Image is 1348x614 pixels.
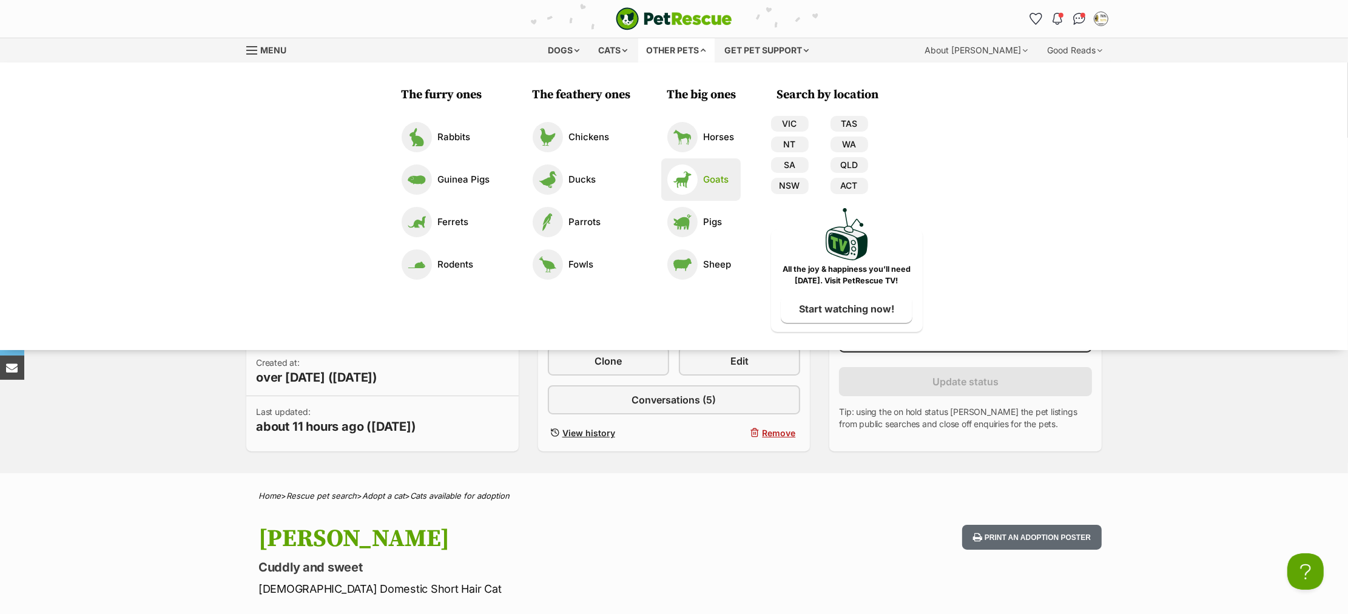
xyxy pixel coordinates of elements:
[410,491,510,501] a: Cats available for adoption
[616,7,732,30] img: logo-cat-932fe2b9b8326f06289b0f2fb663e598f794de774fb13d1741a6617ecf9a85b4.svg
[632,393,716,407] span: Conversations (5)
[826,208,868,261] img: PetRescue TV logo
[590,38,636,62] div: Cats
[228,491,1120,501] div: > > >
[402,207,490,237] a: Ferrets Ferrets
[679,424,800,442] button: Remove
[533,164,625,195] a: Ducks Ducks
[962,525,1102,550] button: Print an adoption poster
[402,249,432,280] img: Rodents
[771,116,809,132] a: VIC
[1091,9,1111,29] button: My account
[258,491,281,501] a: Home
[831,116,868,132] a: TAS
[1053,13,1062,25] img: notifications-46538b983faf8c2785f20acdc204bb7945ddae34d4c08c2a6579f10ce5e182be.svg
[548,385,801,414] a: Conversations (5)
[831,137,868,152] a: WA
[362,491,405,501] a: Adopt a cat
[781,295,912,323] a: Start watching now!
[616,7,732,30] a: PetRescue
[533,122,563,152] img: Chickens
[533,249,625,280] a: Fowls Fowls
[533,249,563,280] img: Fowls
[548,424,669,442] a: View history
[402,249,490,280] a: Rodents Rodents
[258,525,772,553] h1: [PERSON_NAME]
[839,367,1092,396] button: Update status
[762,427,795,439] span: Remove
[569,173,596,187] p: Ducks
[1073,13,1086,25] img: chat-41dd97257d64d25036548639549fe6c8038ab92f7586957e7f3b1b290dea8141.svg
[704,258,732,272] p: Sheep
[256,357,377,386] p: Created at:
[771,157,809,173] a: SA
[402,164,490,195] a: Guinea Pigs Guinea Pigs
[730,354,749,368] span: Edit
[777,87,923,104] h3: Search by location
[402,207,432,237] img: Ferrets
[704,130,735,144] p: Horses
[438,215,469,229] p: Ferrets
[256,369,377,386] span: over [DATE] ([DATE])
[533,207,563,237] img: Parrots
[256,418,416,435] span: about 11 hours ago ([DATE])
[831,178,868,194] a: ACT
[704,173,729,187] p: Goats
[258,581,772,597] p: [DEMOGRAPHIC_DATA] Domestic Short Hair Cat
[533,122,625,152] a: Chickens Chickens
[438,258,474,272] p: Rodents
[533,207,625,237] a: Parrots Parrots
[1095,13,1107,25] img: Merna Karam profile pic
[402,122,490,152] a: Rabbits Rabbits
[540,38,588,62] div: Dogs
[548,346,669,376] a: Clone
[916,38,1036,62] div: About [PERSON_NAME]
[667,207,698,237] img: Pigs
[562,427,615,439] span: View history
[258,559,772,576] p: Cuddly and sweet
[438,130,471,144] p: Rabbits
[831,157,868,173] a: QLD
[704,215,723,229] p: Pigs
[716,38,818,62] div: Get pet support
[569,130,610,144] p: Chickens
[256,406,416,435] p: Last updated:
[780,264,914,287] p: All the joy & happiness you’ll need [DATE]. Visit PetRescue TV!
[246,38,295,60] a: Menu
[667,87,741,104] h3: The big ones
[286,491,357,501] a: Rescue pet search
[839,406,1092,430] p: Tip: using the on hold status [PERSON_NAME] the pet listings from public searches and close off e...
[667,249,698,280] img: Sheep
[667,122,698,152] img: Horses
[667,207,735,237] a: Pigs Pigs
[679,346,800,376] a: Edit
[932,374,999,389] span: Update status
[569,215,601,229] p: Parrots
[638,38,715,62] div: Other pets
[569,258,594,272] p: Fowls
[667,164,698,195] img: Goats
[667,122,735,152] a: Horses Horses
[1039,38,1111,62] div: Good Reads
[1048,9,1067,29] button: Notifications
[533,164,563,195] img: Ducks
[1026,9,1111,29] ul: Account quick links
[1287,553,1324,590] iframe: Help Scout Beacon - Open
[260,45,286,55] span: Menu
[595,354,622,368] span: Clone
[771,137,809,152] a: NT
[667,249,735,280] a: Sheep Sheep
[402,164,432,195] img: Guinea Pigs
[402,122,432,152] img: Rabbits
[402,87,496,104] h3: The furry ones
[533,87,631,104] h3: The feathery ones
[1070,9,1089,29] a: Conversations
[438,173,490,187] p: Guinea Pigs
[667,164,735,195] a: Goats Goats
[1026,9,1045,29] a: Favourites
[771,178,809,194] a: NSW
